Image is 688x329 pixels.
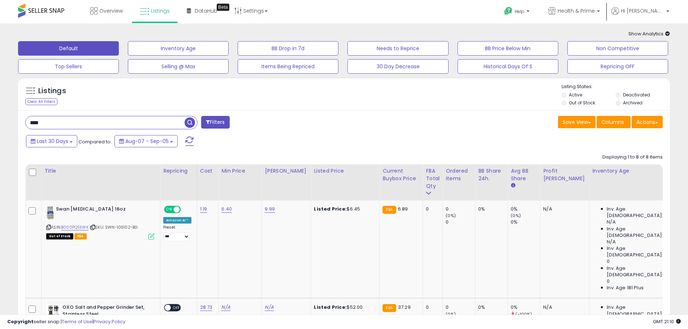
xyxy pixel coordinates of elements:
[200,304,213,311] a: 28.73
[607,206,673,219] span: Inv. Age [DEMOGRAPHIC_DATA]:
[567,41,668,56] button: Non Competitive
[569,92,582,98] label: Active
[623,100,642,106] label: Archived
[238,59,338,74] button: Items Being Repriced
[446,167,472,182] div: Ordered Items
[511,213,521,218] small: (0%)
[25,98,57,105] div: Clear All Filters
[607,304,673,317] span: Inv. Age [DEMOGRAPHIC_DATA]:
[558,7,595,14] span: Health & Prime
[125,138,169,145] span: Aug-07 - Sep-05
[44,167,157,175] div: Title
[171,305,182,311] span: OFF
[607,245,673,258] span: Inv. Age [DEMOGRAPHIC_DATA]:
[601,118,624,126] span: Columns
[398,304,411,311] span: 37.29
[621,7,664,14] span: Hi [PERSON_NAME]
[446,304,475,311] div: 0
[165,207,174,213] span: ON
[602,154,663,161] div: Displaying 1 to 8 of 8 items
[163,217,191,224] div: Amazon AI *
[426,206,437,212] div: 0
[46,206,155,239] div: ASIN:
[628,30,670,37] span: Show Analytics
[515,8,524,14] span: Help
[78,138,112,145] span: Compared to:
[56,206,144,215] b: Swan [MEDICAL_DATA] 16oz
[18,59,119,74] button: Top Sellers
[221,167,259,175] div: Min Price
[195,7,217,14] span: DataHub
[511,304,540,311] div: 0%
[382,304,396,312] small: FBA
[201,116,229,129] button: Filters
[458,59,558,74] button: Historical Days Of S
[99,7,123,14] span: Overview
[200,167,216,175] div: Cost
[114,135,178,147] button: Aug-07 - Sep-05
[347,41,448,56] button: Needs to Reprice
[265,205,275,213] a: 9.99
[653,318,681,325] span: 2025-10-6 21:10 GMT
[597,116,631,128] button: Columns
[382,206,396,214] small: FBA
[94,318,125,325] a: Privacy Policy
[314,206,374,212] div: $6.45
[128,41,229,56] button: Inventory Age
[511,167,537,182] div: Avg BB Share
[478,167,505,182] div: BB Share 24h.
[569,100,595,106] label: Out of Stock
[265,304,273,311] a: N/A
[180,207,191,213] span: OFF
[151,7,170,14] span: Listings
[217,4,229,11] div: Tooltip anchor
[61,224,88,230] a: B000PQSEWK
[558,116,596,128] button: Save View
[504,7,513,16] i: Get Help
[511,206,540,212] div: 0%
[314,304,374,311] div: $52.00
[478,304,502,311] div: 0%
[607,226,673,239] span: Inv. Age [DEMOGRAPHIC_DATA]:
[62,318,92,325] a: Terms of Use
[265,167,308,175] div: [PERSON_NAME]
[511,182,515,189] small: Avg BB Share.
[623,92,650,98] label: Deactivated
[163,225,191,241] div: Preset:
[62,304,150,319] b: OXO Salt and Pepper Grinder Set, Stainless Steel
[74,233,87,239] span: FBA
[221,304,230,311] a: N/A
[238,41,338,56] button: BB Drop in 7d
[46,233,73,239] span: All listings that are currently out of stock and unavailable for purchase on Amazon
[46,304,61,319] img: 41otSu50FEL._SL40_.jpg
[426,167,440,190] div: FBA Total Qty
[611,7,669,23] a: Hi [PERSON_NAME]
[607,278,610,285] span: 0
[478,206,502,212] div: 0%
[426,304,437,311] div: 0
[7,318,34,325] strong: Copyright
[382,167,420,182] div: Current Buybox Price
[314,205,347,212] b: Listed Price:
[26,135,77,147] button: Last 30 Days
[7,319,125,325] div: seller snap | |
[90,224,138,230] span: | SKU: SWN-105102-BG
[607,258,610,265] span: 0
[446,213,456,218] small: (0%)
[128,59,229,74] button: Selling @ Max
[163,167,194,175] div: Repricing
[314,304,347,311] b: Listed Price:
[347,59,448,74] button: 30 Day Decrease
[592,167,675,175] div: Inventory Age
[498,1,537,23] a: Help
[607,239,615,245] span: N/A
[221,205,232,213] a: 6.40
[314,167,376,175] div: Listed Price
[200,205,207,213] a: 1.19
[37,138,68,145] span: Last 30 Days
[398,205,408,212] span: 6.89
[607,265,673,278] span: Inv. Age [DEMOGRAPHIC_DATA]-180:
[543,304,584,311] div: N/A
[446,206,475,212] div: 0
[38,86,66,96] h5: Listings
